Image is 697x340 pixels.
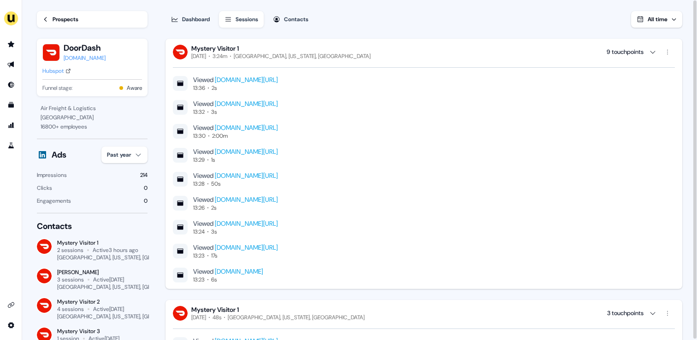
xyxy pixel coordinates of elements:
[212,132,228,140] div: 2:00m
[4,118,18,133] a: Go to attribution
[193,75,278,84] div: Viewed
[57,269,148,276] div: [PERSON_NAME]
[173,305,675,321] button: Mystery Visitor 1[DATE]48s[GEOGRAPHIC_DATA], [US_STATE], [GEOGRAPHIC_DATA] 3 touchpoints
[57,305,84,313] div: 4 sessions
[41,104,144,113] div: Air Freight & Logistics
[193,219,278,228] div: Viewed
[37,196,71,205] div: Engagements
[236,15,258,24] div: Sessions
[211,108,217,116] div: 3s
[93,246,138,254] div: Active 3 hours ago
[4,37,18,52] a: Go to prospects
[53,15,78,24] div: Prospects
[57,254,195,261] div: [GEOGRAPHIC_DATA], [US_STATE], [GEOGRAPHIC_DATA]
[57,239,148,246] div: Mystery Visitor 1
[191,44,371,53] div: Mystery Visitor 1
[57,246,83,254] div: 2 sessions
[215,171,278,180] a: [DOMAIN_NAME][URL]
[191,305,365,314] div: Mystery Visitor 1
[215,76,278,84] a: [DOMAIN_NAME][URL]
[4,98,18,112] a: Go to templates
[191,314,206,321] div: [DATE]
[193,243,278,252] div: Viewed
[57,313,195,320] div: [GEOGRAPHIC_DATA], [US_STATE], [GEOGRAPHIC_DATA]
[193,180,205,188] div: 13:28
[228,314,365,321] div: [GEOGRAPHIC_DATA], [US_STATE], [GEOGRAPHIC_DATA]
[57,283,195,291] div: [GEOGRAPHIC_DATA], [US_STATE], [GEOGRAPHIC_DATA]
[193,108,205,116] div: 13:32
[215,147,278,156] a: [DOMAIN_NAME][URL]
[213,53,227,60] div: 3:24m
[193,204,205,211] div: 13:26
[193,195,278,204] div: Viewed
[193,156,205,164] div: 13:29
[93,276,124,283] div: Active [DATE]
[215,100,278,108] a: [DOMAIN_NAME][URL]
[193,84,205,92] div: 13:36
[213,314,221,321] div: 48s
[284,15,308,24] div: Contacts
[215,243,278,252] a: [DOMAIN_NAME][URL]
[57,328,119,335] div: Mystery Visitor 3
[193,252,205,259] div: 13:23
[193,276,205,283] div: 13:23
[215,267,263,276] a: [DOMAIN_NAME]
[193,147,278,156] div: Viewed
[4,318,18,333] a: Go to integrations
[101,147,148,163] button: Past year
[52,149,66,160] div: Ads
[215,123,278,132] a: [DOMAIN_NAME][URL]
[193,267,263,276] div: Viewed
[42,66,64,76] div: Hubspot
[211,252,217,259] div: 17s
[144,183,148,193] div: 0
[57,276,84,283] div: 3 sessions
[42,66,71,76] a: Hubspot
[191,53,206,60] div: [DATE]
[144,196,148,205] div: 0
[211,228,217,235] div: 3s
[165,11,215,28] button: Dashboard
[211,156,215,164] div: 1s
[193,123,278,132] div: Viewed
[648,16,667,23] span: All time
[93,305,124,313] div: Active [DATE]
[193,171,278,180] div: Viewed
[193,228,205,235] div: 13:24
[173,44,675,60] button: Mystery Visitor 1[DATE]3:24m[GEOGRAPHIC_DATA], [US_STATE], [GEOGRAPHIC_DATA] 9 touchpoints
[607,47,644,57] div: 9 touchpoints
[211,276,217,283] div: 6s
[173,60,675,283] div: Mystery Visitor 1[DATE]3:24m[GEOGRAPHIC_DATA], [US_STATE], [GEOGRAPHIC_DATA] 9 touchpoints
[4,138,18,153] a: Go to experiments
[4,77,18,92] a: Go to Inbound
[41,113,144,122] div: [GEOGRAPHIC_DATA]
[211,204,216,211] div: 2s
[193,99,278,108] div: Viewed
[193,132,206,140] div: 13:30
[267,11,314,28] button: Contacts
[41,122,144,131] div: 16800 + employees
[37,183,52,193] div: Clicks
[57,298,148,305] div: Mystery Visitor 2
[212,84,217,92] div: 2s
[211,180,220,188] div: 50s
[215,195,278,204] a: [DOMAIN_NAME][URL]
[219,11,264,28] button: Sessions
[37,170,67,180] div: Impressions
[4,298,18,312] a: Go to integrations
[4,57,18,72] a: Go to outbound experience
[182,15,210,24] div: Dashboard
[42,83,72,93] span: Funnel stage:
[607,309,644,318] div: 3 touchpoints
[234,53,371,60] div: [GEOGRAPHIC_DATA], [US_STATE], [GEOGRAPHIC_DATA]
[37,221,148,232] div: Contacts
[64,42,106,53] button: DoorDash
[127,83,142,93] button: Aware
[215,219,278,228] a: [DOMAIN_NAME][URL]
[64,53,106,63] a: [DOMAIN_NAME]
[37,11,148,28] a: Prospects
[631,11,682,28] button: All time
[140,170,148,180] div: 214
